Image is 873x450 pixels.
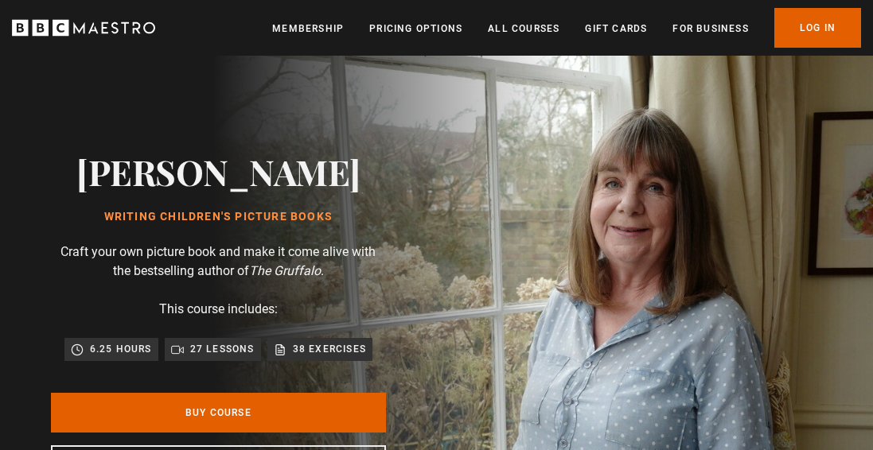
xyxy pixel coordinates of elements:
p: 27 lessons [190,341,255,357]
a: Membership [272,21,344,37]
a: Gift Cards [585,21,647,37]
p: This course includes: [159,300,278,319]
a: Pricing Options [369,21,462,37]
h1: Writing Children's Picture Books [76,211,361,223]
p: 38 exercises [293,341,366,357]
p: Craft your own picture book and make it come alive with the bestselling author of . [59,242,377,281]
a: All Courses [488,21,559,37]
svg: BBC Maestro [12,16,155,40]
a: Log In [774,8,861,48]
h2: [PERSON_NAME] [76,151,361,192]
a: For business [672,21,748,37]
p: 6.25 hours [90,341,152,357]
nav: Primary [272,8,861,48]
i: The Gruffalo [249,263,321,278]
